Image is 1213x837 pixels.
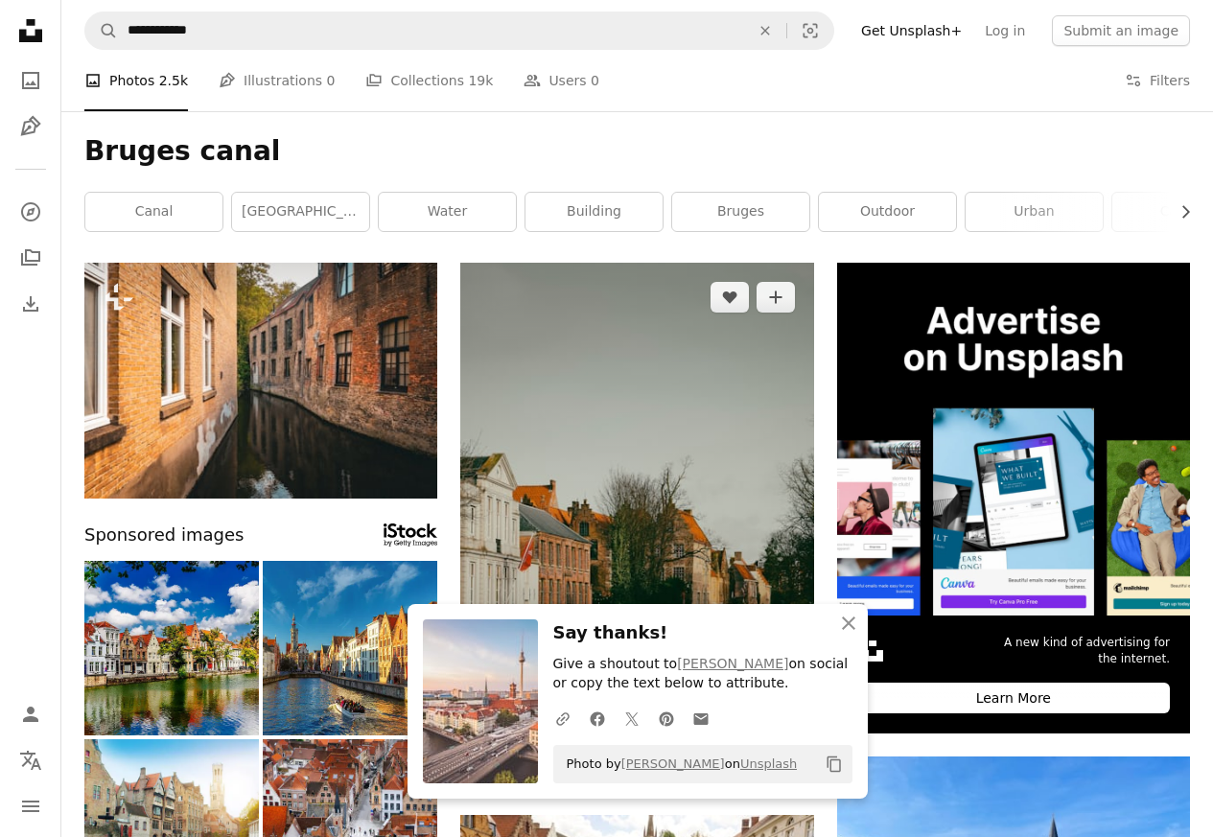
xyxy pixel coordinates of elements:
[557,749,798,779] span: Photo by on
[263,561,437,735] img: Tourist boat on canal Spiegelrei, Bruges, Belgium
[219,50,335,111] a: Illustrations 0
[12,61,50,100] a: Photos
[460,263,813,792] img: a river running through a city next to tall buildings
[84,522,244,549] span: Sponsored images
[857,683,1170,713] div: Learn More
[973,15,1037,46] a: Log in
[327,70,336,91] span: 0
[744,12,786,49] button: Clear
[460,519,813,536] a: a river running through a city next to tall buildings
[232,193,369,231] a: [GEOGRAPHIC_DATA]
[524,50,599,111] a: Users 0
[837,263,1190,616] img: file-1635990755334-4bfd90f37242image
[580,699,615,737] a: Share on Facebook
[468,70,493,91] span: 19k
[684,699,718,737] a: Share over email
[857,636,888,666] img: file-1631306537910-2580a29a3cfcimage
[818,748,851,780] button: Copy to clipboard
[12,285,50,323] a: Download History
[711,282,749,313] button: Like
[621,756,725,771] a: [PERSON_NAME]
[12,787,50,825] button: Menu
[966,193,1103,231] a: urban
[1168,193,1190,231] button: scroll list to the right
[672,193,809,231] a: bruges
[365,50,493,111] a: Collections 19k
[84,134,1190,169] h1: Bruges canal
[84,12,834,50] form: Find visuals sitewide
[553,655,852,693] p: Give a shoutout to on social or copy the text below to attribute.
[591,70,599,91] span: 0
[12,107,50,146] a: Illustrations
[84,561,259,735] img: Bruges, Belgium
[84,263,437,499] img: A narrow canal running between two brick buildings
[995,635,1170,667] span: A new kind of advertising for the internet.
[553,619,852,647] h3: Say thanks!
[1125,50,1190,111] button: Filters
[12,193,50,231] a: Explore
[649,699,684,737] a: Share on Pinterest
[379,193,516,231] a: water
[677,656,788,671] a: [PERSON_NAME]
[757,282,795,313] button: Add to Collection
[740,756,797,771] a: Unsplash
[12,741,50,779] button: Language
[12,239,50,277] a: Collections
[837,263,1190,733] a: A new kind of advertising for the internet.Learn More
[85,193,222,231] a: canal
[85,12,118,49] button: Search Unsplash
[819,193,956,231] a: outdoor
[787,12,833,49] button: Visual search
[615,699,649,737] a: Share on Twitter
[12,12,50,54] a: Home — Unsplash
[850,15,973,46] a: Get Unsplash+
[1052,15,1190,46] button: Submit an image
[84,371,437,388] a: A narrow canal running between two brick buildings
[525,193,663,231] a: building
[12,695,50,733] a: Log in / Sign up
